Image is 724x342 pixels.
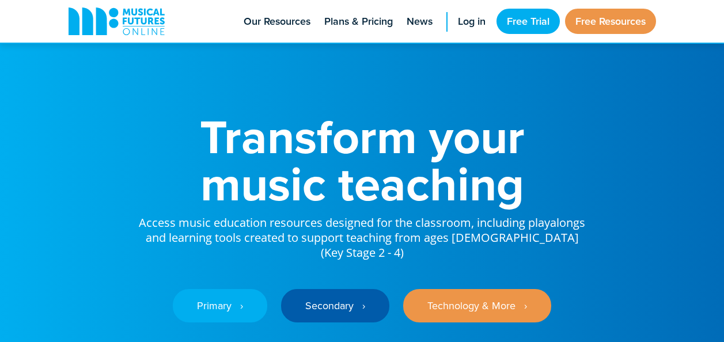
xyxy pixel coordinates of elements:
[138,207,587,260] p: Access music education resources designed for the classroom, including playalongs and learning to...
[403,289,551,322] a: Technology & More ‎‏‏‎ ‎ ›
[565,9,656,34] a: Free Resources
[458,14,486,29] span: Log in
[324,14,393,29] span: Plans & Pricing
[407,14,433,29] span: News
[138,113,587,207] h1: Transform your music teaching
[244,14,310,29] span: Our Resources
[281,289,389,322] a: Secondary ‎‏‏‎ ‎ ›
[496,9,560,34] a: Free Trial
[173,289,267,322] a: Primary ‎‏‏‎ ‎ ›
